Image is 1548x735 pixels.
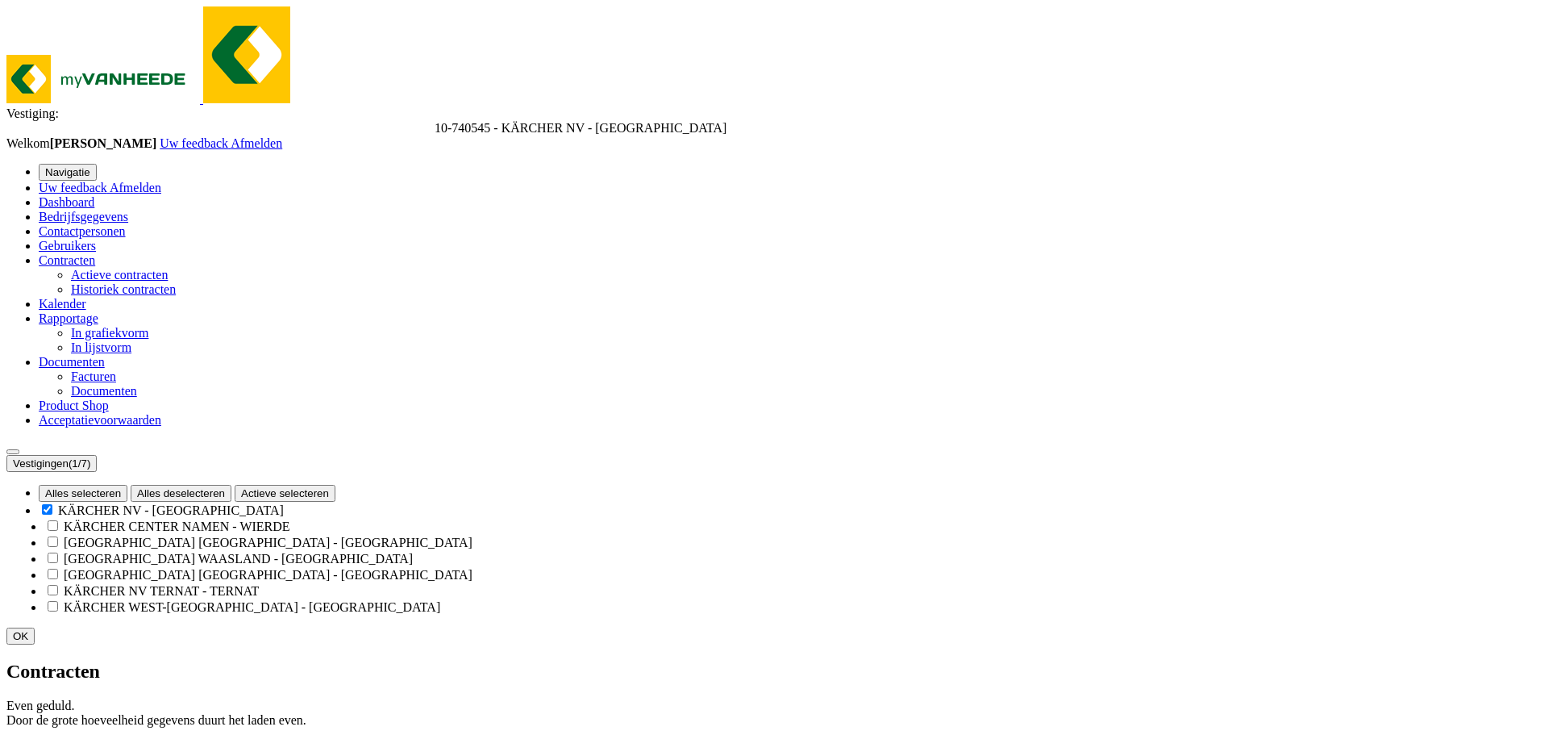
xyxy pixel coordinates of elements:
[131,485,231,502] button: Alles deselecteren
[6,55,200,103] img: myVanheede
[435,121,726,135] span: 10-740545 - KÄRCHER NV - WILRIJK
[71,268,168,282] a: Actieve contracten
[6,455,97,472] button: Vestigingen(1/7)
[64,536,472,549] label: [GEOGRAPHIC_DATA] [GEOGRAPHIC_DATA] - [GEOGRAPHIC_DATA]
[6,628,35,645] button: OK
[39,413,161,427] a: Acceptatievoorwaarden
[71,340,131,354] a: In lijstvorm
[39,253,95,267] a: Contracten
[64,600,440,614] label: KÄRCHER WEST-[GEOGRAPHIC_DATA] - [GEOGRAPHIC_DATA]
[13,457,90,470] span: Vestigingen
[39,224,126,238] a: Contactpersonen
[231,136,282,150] a: Afmelden
[39,399,109,412] a: Product Shop
[6,136,160,150] span: Welkom
[39,164,97,181] button: Navigatie
[6,699,1542,728] p: Even geduld. Door de grote hoeveelheid gegevens duurt het laden even.
[203,6,290,103] img: myVanheede
[64,520,290,533] label: KÄRCHER CENTER NAMEN - WIERDE
[6,106,59,120] span: Vestiging:
[39,181,110,194] a: Uw feedback
[39,181,107,194] span: Uw feedback
[235,485,335,502] button: Actieve selecteren
[160,136,231,150] a: Uw feedback
[39,311,98,325] a: Rapportage
[71,326,148,340] a: In grafiekvorm
[39,485,127,502] button: Alles selecteren
[71,370,116,383] a: Facturen
[39,355,105,369] a: Documenten
[71,384,137,398] a: Documenten
[69,457,90,470] count: (1/7)
[50,136,156,150] strong: [PERSON_NAME]
[39,297,86,311] a: Kalender
[160,136,228,150] span: Uw feedback
[6,661,1542,683] h2: Contracten
[64,568,472,582] label: [GEOGRAPHIC_DATA] [GEOGRAPHIC_DATA] - [GEOGRAPHIC_DATA]
[64,584,259,598] label: KÄRCHER NV TERNAT - TERNAT
[45,166,90,178] span: Navigatie
[64,552,413,566] label: [GEOGRAPHIC_DATA] WAASLAND - [GEOGRAPHIC_DATA]
[39,195,94,209] a: Dashboard
[71,282,176,296] a: Historiek contracten
[39,239,96,253] a: Gebruikers
[39,210,128,223] a: Bedrijfsgegevens
[58,503,284,517] label: KÄRCHER NV - [GEOGRAPHIC_DATA]
[110,181,161,194] a: Afmelden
